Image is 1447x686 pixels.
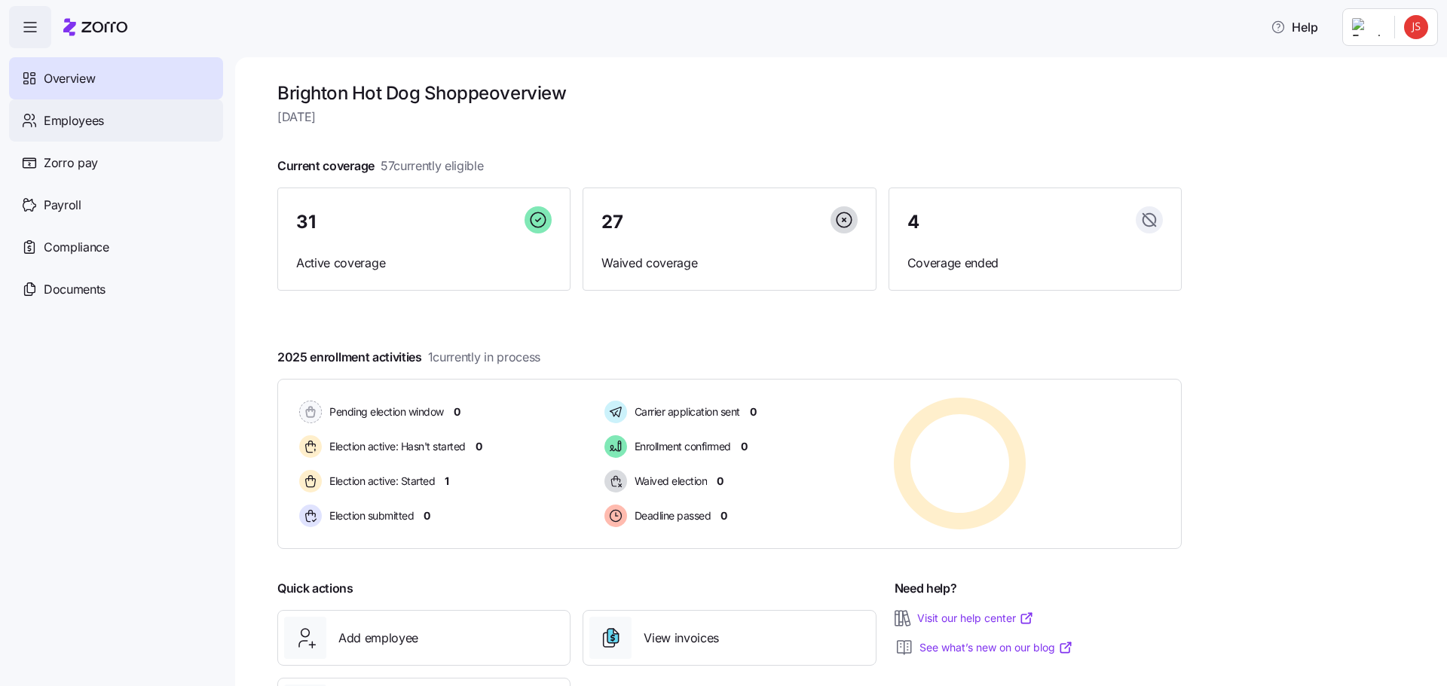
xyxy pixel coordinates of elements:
a: Compliance [9,226,223,268]
a: Payroll [9,184,223,226]
span: Pending election window [325,404,444,419]
span: 1 [445,474,449,489]
span: Need help? [895,579,957,598]
a: See what’s new on our blog [919,640,1073,655]
span: Deadline passed [630,508,711,523]
span: View invoices [644,629,719,648]
img: dabd418a90e87b974ad9e4d6da1f3d74 [1404,15,1428,39]
span: Zorro pay [44,154,98,172]
span: Employees [44,111,104,130]
span: Election active: Hasn't started [325,439,466,454]
span: 27 [601,213,623,231]
span: Quick actions [277,579,353,598]
a: Visit our help center [917,611,1034,626]
img: Employer logo [1352,18,1382,36]
span: 0 [741,439,748,454]
span: 0 [424,508,430,523]
span: Add employee [338,629,418,648]
span: Current coverage [277,157,484,175]
span: 31 [296,213,315,231]
span: Enrollment confirmed [630,439,731,454]
span: Carrier application sent [630,404,740,419]
span: 1 currently in process [428,348,540,367]
span: 0 [454,404,460,419]
span: 0 [717,474,723,489]
span: Active coverage [296,254,552,273]
span: 0 [720,508,727,523]
span: 4 [907,213,919,231]
a: Overview [9,57,223,99]
span: Waived coverage [601,254,857,273]
span: Help [1271,18,1318,36]
span: Documents [44,280,106,299]
a: Documents [9,268,223,310]
span: 0 [476,439,482,454]
span: Coverage ended [907,254,1163,273]
a: Zorro pay [9,142,223,184]
a: Employees [9,99,223,142]
span: 2025 enrollment activities [277,348,540,367]
span: Payroll [44,196,81,215]
span: [DATE] [277,108,1182,127]
span: Compliance [44,238,109,257]
span: 57 currently eligible [381,157,484,175]
span: 0 [750,404,757,419]
h1: Brighton Hot Dog Shoppe overview [277,81,1182,105]
span: Election submitted [325,508,414,523]
span: Overview [44,69,95,88]
span: Election active: Started [325,474,435,489]
button: Help [1259,12,1330,42]
span: Waived election [630,474,708,489]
